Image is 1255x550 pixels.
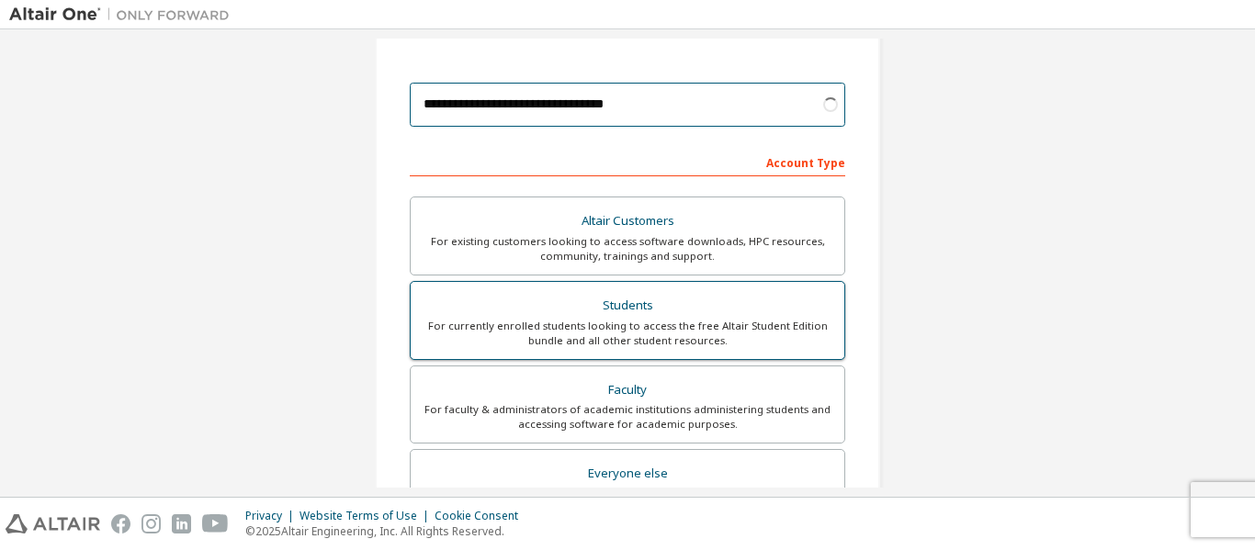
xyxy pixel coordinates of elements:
[111,514,130,533] img: facebook.svg
[422,402,833,432] div: For faculty & administrators of academic institutions administering students and accessing softwa...
[245,523,529,539] p: © 2025 Altair Engineering, Inc. All Rights Reserved.
[422,208,833,234] div: Altair Customers
[245,509,300,523] div: Privacy
[410,147,845,176] div: Account Type
[172,514,191,533] img: linkedin.svg
[422,293,833,319] div: Students
[422,234,833,264] div: For existing customers looking to access software downloads, HPC resources, community, trainings ...
[422,487,833,516] div: For individuals, businesses and everyone else looking to try Altair software and explore our prod...
[300,509,435,523] div: Website Terms of Use
[422,377,833,403] div: Faculty
[422,319,833,348] div: For currently enrolled students looking to access the free Altair Student Edition bundle and all ...
[9,6,239,24] img: Altair One
[435,509,529,523] div: Cookie Consent
[202,514,229,533] img: youtube.svg
[141,514,161,533] img: instagram.svg
[6,514,100,533] img: altair_logo.svg
[422,461,833,487] div: Everyone else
